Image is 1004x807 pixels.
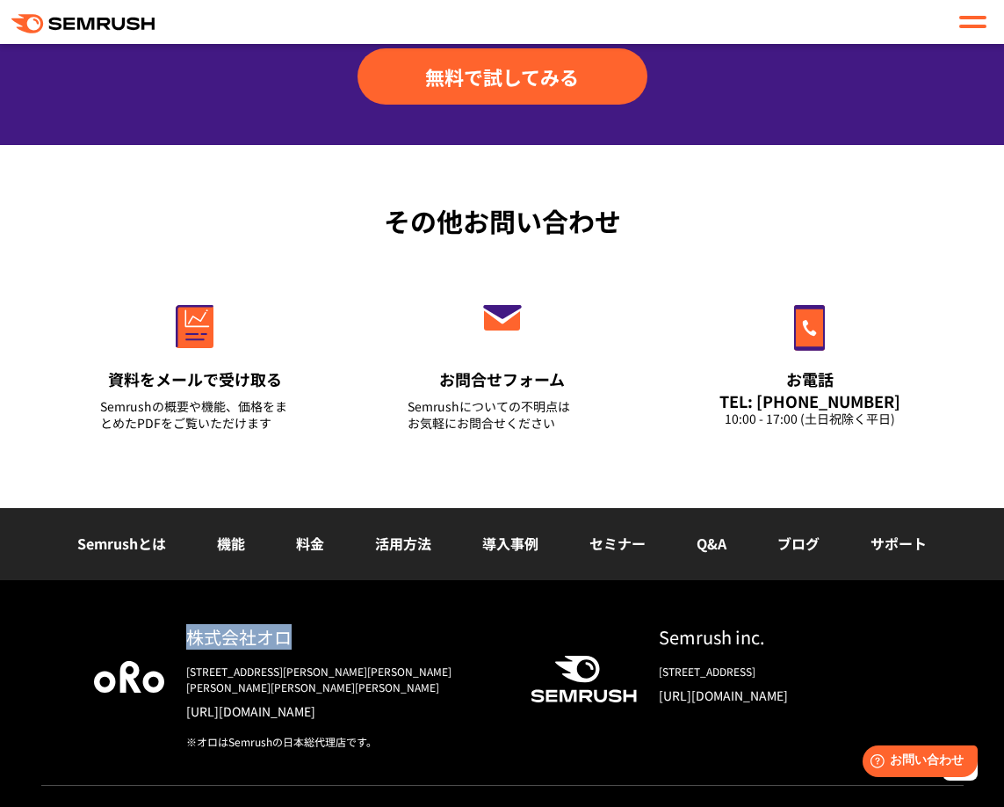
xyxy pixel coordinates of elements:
[217,533,245,554] a: 機能
[697,533,726,554] a: Q&A
[371,267,634,454] a: お問合せフォーム Semrushについての不明点はお気軽にお問合せください
[777,533,820,554] a: ブログ
[408,368,597,390] div: お問合せフォーム
[41,201,964,241] div: その他お問い合わせ
[296,533,324,554] a: 料金
[186,734,502,750] div: ※オロはSemrushの日本総代理店です。
[848,738,985,788] iframe: Help widget launcher
[870,533,927,554] a: サポート
[425,63,579,90] span: 無料で試してみる
[715,391,905,411] div: TEL: [PHONE_NUMBER]
[100,368,290,390] div: 資料をメールで受け取る
[77,533,166,554] a: Semrushとは
[186,624,502,650] div: 株式会社オロ
[715,368,905,390] div: お電話
[408,398,597,432] div: Semrushについての不明点は お気軽にお問合せください
[94,661,164,693] img: oro company
[186,702,502,720] a: [URL][DOMAIN_NAME]
[589,533,646,554] a: セミナー
[659,687,911,704] a: [URL][DOMAIN_NAME]
[659,624,911,650] div: Semrush inc.
[659,664,911,680] div: [STREET_ADDRESS]
[358,48,647,105] a: 無料で試してみる
[100,398,290,432] div: Semrushの概要や機能、価格をまとめたPDFをご覧いただけます
[715,411,905,427] div: 10:00 - 17:00 (土日祝除く平日)
[63,267,327,454] a: 資料をメールで受け取る Semrushの概要や機能、価格をまとめたPDFをご覧いただけます
[375,533,431,554] a: 活用方法
[186,664,502,695] div: [STREET_ADDRESS][PERSON_NAME][PERSON_NAME][PERSON_NAME][PERSON_NAME][PERSON_NAME]
[482,533,538,554] a: 導入事例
